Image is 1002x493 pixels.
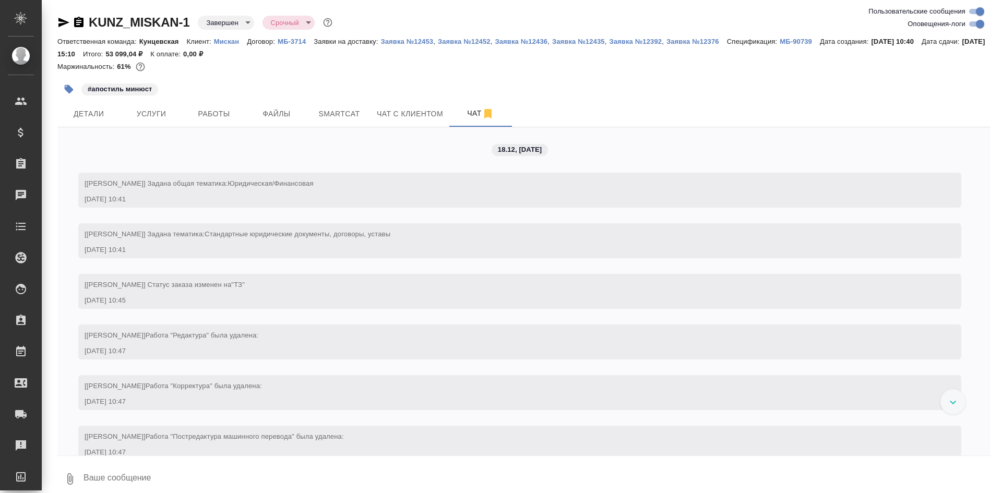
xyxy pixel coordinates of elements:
[85,432,344,440] span: [[PERSON_NAME]]
[868,6,965,17] span: Пользовательские сообщения
[438,37,491,47] button: Заявка №12452
[198,16,254,30] div: Завершен
[85,230,390,238] span: [[PERSON_NAME]] Задана тематика:
[85,194,925,205] div: [DATE] 10:41
[666,38,727,45] p: Заявка №12376
[871,38,922,45] p: [DATE] 10:40
[438,38,491,45] p: Заявка №12452
[252,107,302,121] span: Файлы
[85,382,262,390] span: [[PERSON_NAME]]
[380,37,433,47] button: Заявка №12453
[495,38,547,45] p: Заявка №12436
[88,84,152,94] p: #апостиль минюст
[64,107,114,121] span: Детали
[456,107,506,120] span: Чат
[85,346,925,356] div: [DATE] 10:47
[146,382,262,390] span: Работа "Корректура" была удалена:
[183,50,211,58] p: 0,00 ₽
[80,84,159,93] span: апостиль минюст
[214,37,247,45] a: Мискан
[605,38,610,45] p: ,
[780,38,820,45] p: МБ-90739
[85,245,925,255] div: [DATE] 10:41
[908,19,965,29] span: Оповещения-логи
[433,38,438,45] p: ,
[377,107,443,121] span: Чат с клиентом
[247,38,278,45] p: Договор:
[268,18,302,27] button: Срочный
[609,38,662,45] p: Заявка №12392
[85,295,925,306] div: [DATE] 10:45
[380,38,433,45] p: Заявка №12453
[134,60,147,74] button: 20713.34 RUB;
[57,16,70,29] button: Скопировать ссылку для ЯМессенджера
[57,63,117,70] p: Маржинальность:
[922,38,962,45] p: Дата сдачи:
[552,37,605,47] button: Заявка №12435
[547,38,552,45] p: ,
[85,396,925,407] div: [DATE] 10:47
[57,78,80,101] button: Добавить тэг
[85,331,258,339] span: [[PERSON_NAME]]
[117,63,133,70] p: 61%
[820,38,871,45] p: Дата создания:
[666,37,727,47] button: Заявка №12376
[727,38,780,45] p: Спецификация:
[321,16,335,29] button: Доп статусы указывают на важность/срочность заказа
[187,38,214,45] p: Клиент:
[228,179,313,187] span: Юридическая/Финансовая
[189,107,239,121] span: Работы
[278,37,314,45] a: МБ-3714
[83,50,105,58] p: Итого:
[146,432,344,440] span: Работа "Постредактура машинного перевода" была удалена:
[495,37,547,47] button: Заявка №12436
[314,38,380,45] p: Заявки на доставку:
[139,38,187,45] p: Кунцевская
[150,50,183,58] p: К оплате:
[491,38,495,45] p: ,
[609,37,662,47] button: Заявка №12392
[263,16,315,30] div: Завершен
[780,37,820,45] a: МБ-90739
[85,281,245,288] span: [[PERSON_NAME]] Статус заказа изменен на
[662,38,666,45] p: ,
[314,107,364,121] span: Smartcat
[85,447,925,458] div: [DATE] 10:47
[73,16,85,29] button: Скопировать ссылку
[205,230,390,238] span: Стандартные юридические документы, договоры, уставы
[126,107,176,121] span: Услуги
[85,179,314,187] span: [[PERSON_NAME]] Задана общая тематика:
[146,331,258,339] span: Работа "Редактура" была удалена:
[105,50,150,58] p: 53 099,04 ₽
[498,145,542,155] p: 18.12, [DATE]
[214,38,247,45] p: Мискан
[89,15,189,29] a: KUNZ_MISKAN-1
[203,18,241,27] button: Завершен
[278,38,314,45] p: МБ-3714
[57,38,139,45] p: Ответственная команда:
[552,38,605,45] p: Заявка №12435
[231,281,245,288] span: "ТЗ"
